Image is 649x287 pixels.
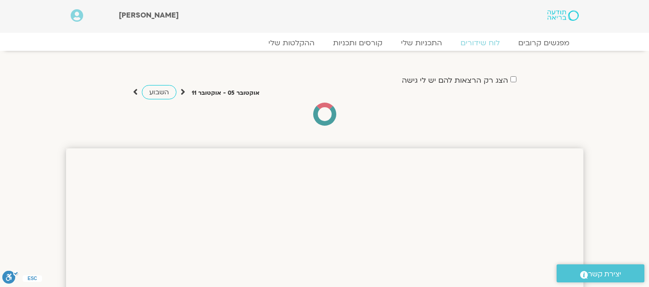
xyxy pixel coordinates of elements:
[192,88,260,98] p: אוקטובר 05 - אוקטובר 11
[149,88,169,97] span: השבוע
[509,38,579,48] a: מפגשים קרובים
[588,268,621,281] span: יצירת קשר
[119,10,179,20] span: [PERSON_NAME]
[142,85,176,99] a: השבוע
[71,38,579,48] nav: Menu
[402,76,508,85] label: הצג רק הרצאות להם יש לי גישה
[392,38,451,48] a: התכניות שלי
[557,264,644,282] a: יצירת קשר
[324,38,392,48] a: קורסים ותכניות
[451,38,509,48] a: לוח שידורים
[259,38,324,48] a: ההקלטות שלי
